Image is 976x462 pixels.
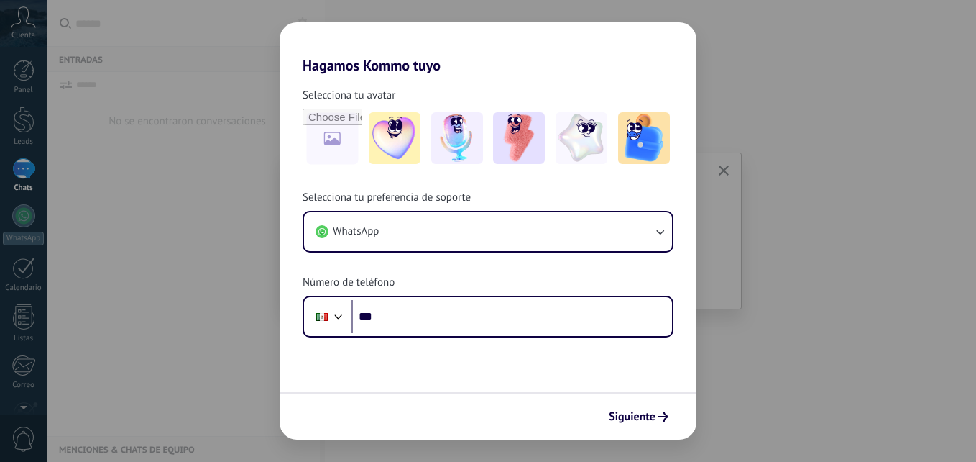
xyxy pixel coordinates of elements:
[280,22,696,74] h2: Hagamos Kommo tuyo
[369,112,420,164] img: -1.jpeg
[602,404,675,429] button: Siguiente
[493,112,545,164] img: -3.jpeg
[333,225,379,239] span: WhatsApp
[303,89,395,103] span: Selecciona tu avatar
[308,302,336,332] div: Mexico: + 52
[609,412,655,422] span: Siguiente
[431,112,483,164] img: -2.jpeg
[304,212,672,251] button: WhatsApp
[303,191,471,205] span: Selecciona tu preferencia de soporte
[556,112,607,164] img: -4.jpeg
[618,112,670,164] img: -5.jpeg
[303,276,395,290] span: Número de teléfono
